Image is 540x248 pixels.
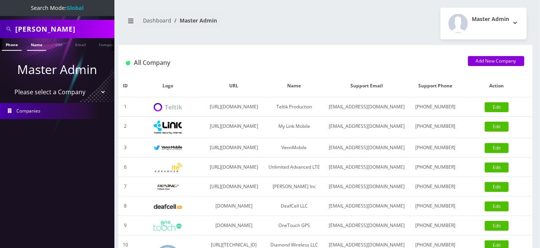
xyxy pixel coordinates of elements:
td: [URL][DOMAIN_NAME] [204,177,264,196]
h2: Master Admin [472,16,509,23]
td: [PHONE_NUMBER] [409,216,461,235]
img: DeafCell LLC [154,204,182,209]
td: VennMobile [264,138,324,158]
td: 7 [118,177,132,196]
span: Search Mode: [31,4,84,11]
a: Name [27,38,46,51]
th: Support Email [324,75,409,97]
a: Edit [485,143,509,153]
td: [EMAIL_ADDRESS][DOMAIN_NAME] [324,177,409,196]
a: Phone [2,38,22,51]
th: Support Phone [409,75,461,97]
td: [EMAIL_ADDRESS][DOMAIN_NAME] [324,117,409,138]
td: [EMAIL_ADDRESS][DOMAIN_NAME] [324,196,409,216]
a: Edit [485,201,509,211]
td: [URL][DOMAIN_NAME] [204,97,264,117]
th: URL [204,75,264,97]
th: Action [461,75,532,97]
td: [PHONE_NUMBER] [409,138,461,158]
img: VennMobile [154,145,182,151]
td: [URL][DOMAIN_NAME] [204,158,264,177]
td: [PHONE_NUMBER] [409,117,461,138]
a: Company [95,38,121,50]
li: Master Admin [171,16,217,24]
a: Email [71,38,90,50]
td: [PHONE_NUMBER] [409,158,461,177]
td: 3 [118,138,132,158]
td: 2 [118,117,132,138]
th: Name [264,75,324,97]
td: [PHONE_NUMBER] [409,97,461,117]
td: [PHONE_NUMBER] [409,177,461,196]
td: 8 [118,196,132,216]
td: [DOMAIN_NAME] [204,216,264,235]
a: SIM [51,38,66,50]
a: Dashboard [143,17,171,24]
td: 9 [118,216,132,235]
img: My Link Mobile [154,121,182,134]
td: [EMAIL_ADDRESS][DOMAIN_NAME] [324,97,409,117]
strong: Global [66,4,84,11]
img: All Company [126,61,130,65]
td: [EMAIL_ADDRESS][DOMAIN_NAME] [324,158,409,177]
a: Edit [485,182,509,192]
td: DeafCell LLC [264,196,324,216]
td: [EMAIL_ADDRESS][DOMAIN_NAME] [324,138,409,158]
th: ID [118,75,132,97]
td: [PERSON_NAME] Inc [264,177,324,196]
td: 1 [118,97,132,117]
a: Edit [485,163,509,172]
td: [URL][DOMAIN_NAME] [204,117,264,138]
img: Teltik Production [154,103,182,112]
a: Add New Company [468,56,524,66]
td: 6 [118,158,132,177]
img: OneTouch GPS [154,221,182,231]
button: Master Admin [440,8,527,39]
span: Companies [17,108,41,114]
td: [EMAIL_ADDRESS][DOMAIN_NAME] [324,216,409,235]
a: Edit [485,102,509,112]
td: My Link Mobile [264,117,324,138]
td: OneTouch GPS [264,216,324,235]
td: [DOMAIN_NAME] [204,196,264,216]
a: Edit [485,221,509,231]
input: Search All Companies [15,22,112,36]
nav: breadcrumb [124,13,320,34]
td: Teltik Production [264,97,324,117]
img: Unlimited Advanced LTE [154,163,182,172]
td: Unlimited Advanced LTE [264,158,324,177]
h1: All Company [126,59,456,66]
a: Edit [485,122,509,132]
td: [PHONE_NUMBER] [409,196,461,216]
td: [URL][DOMAIN_NAME] [204,138,264,158]
img: Rexing Inc [154,184,182,191]
th: Logo [132,75,204,97]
